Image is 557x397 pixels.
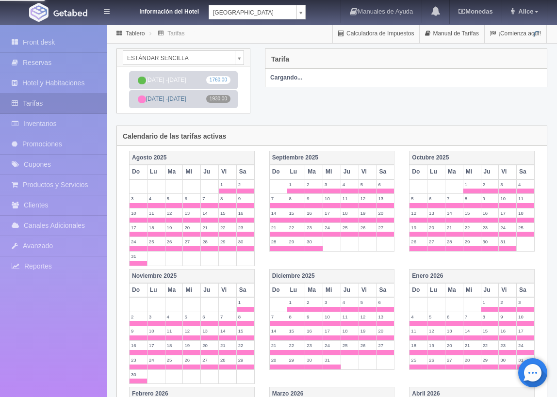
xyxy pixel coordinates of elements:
label: 28 [270,355,287,365]
label: 1 [481,298,499,307]
label: 31 [517,355,534,365]
label: 6 [377,298,394,307]
label: 26 [410,237,427,246]
label: 23 [237,223,254,232]
label: 12 [359,194,377,203]
th: Octubre 2025 [410,151,535,165]
label: 22 [481,341,499,350]
label: 29 [219,237,236,246]
label: 4 [410,312,427,321]
label: 12 [410,208,427,218]
label: 8 [481,312,499,321]
label: 19 [359,208,377,218]
label: 26 [359,223,377,232]
th: Vi [359,283,377,297]
label: 3 [130,194,147,203]
label: 28 [463,355,481,365]
label: 13 [427,208,445,218]
th: Enero 2026 [410,269,535,283]
label: 17 [323,326,341,335]
label: 25 [410,355,427,365]
label: 8 [219,194,236,203]
label: 3 [147,312,165,321]
label: 10 [517,312,534,321]
label: 23 [499,341,516,350]
label: 4 [341,180,359,189]
label: 8 [463,194,481,203]
label: 4 [341,298,359,307]
label: 9 [237,194,254,203]
th: Ma [305,283,323,297]
label: 17 [517,326,534,335]
th: Ma [165,283,183,297]
label: 12 [165,208,183,218]
a: [DATE] -[DATE]1760.00 [129,71,238,89]
dt: Información del Hotel [121,5,199,16]
label: 23 [481,223,499,232]
label: 16 [481,208,499,218]
label: 2 [305,298,323,307]
label: 17 [147,341,165,350]
label: 9 [305,194,323,203]
label: 13 [445,326,463,335]
label: 22 [237,341,254,350]
label: 11 [517,194,534,203]
a: Manual de Tarifas [420,24,484,43]
th: Ma [445,165,463,179]
th: Noviembre 2025 [130,269,255,283]
label: 2 [499,298,516,307]
label: 3 [517,298,534,307]
label: 26 [359,341,377,350]
label: 8 [287,194,305,203]
label: 13 [183,208,200,218]
th: Ma [445,283,463,297]
th: Do [410,165,427,179]
label: 1 [219,180,236,189]
th: Lu [287,283,305,297]
label: 24 [499,223,516,232]
th: Agosto 2025 [130,151,255,165]
label: 3 [323,298,341,307]
label: 27 [377,223,394,232]
label: 6 [445,312,463,321]
a: [DATE] -[DATE]1930.00 [129,90,238,108]
label: 24 [517,341,534,350]
label: 21 [270,223,287,232]
label: 30 [305,355,323,365]
label: 4 [517,180,534,189]
th: Mi [463,165,481,179]
span: [GEOGRAPHIC_DATA] [213,5,293,20]
th: Sa [236,165,254,179]
label: 14 [270,208,287,218]
label: 10 [323,312,341,321]
th: Mi [323,283,341,297]
label: 21 [201,223,218,232]
label: 8 [237,312,254,321]
label: 2 [237,180,254,189]
th: Ju [201,165,219,179]
label: 5 [410,194,427,203]
th: Sa [377,283,394,297]
label: 29 [463,237,481,246]
label: 16 [130,341,147,350]
th: Ju [481,165,499,179]
label: 27 [445,355,463,365]
span: Alice [516,8,533,15]
th: Lu [427,283,445,297]
label: 28 [201,237,218,246]
a: ESTÁNDAR SENCILLA [123,50,244,65]
label: 12 [427,326,445,335]
label: 23 [130,355,147,365]
label: 1 [463,180,481,189]
label: 15 [287,208,305,218]
label: 7 [219,312,236,321]
label: 14 [463,326,481,335]
th: Mi [463,283,481,297]
h4: Calendario de las tarifas activas [123,133,226,140]
th: Ju [341,165,359,179]
label: 18 [341,326,359,335]
label: 29 [287,355,305,365]
label: 19 [359,326,377,335]
label: 22 [287,341,305,350]
label: 23 [305,341,323,350]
